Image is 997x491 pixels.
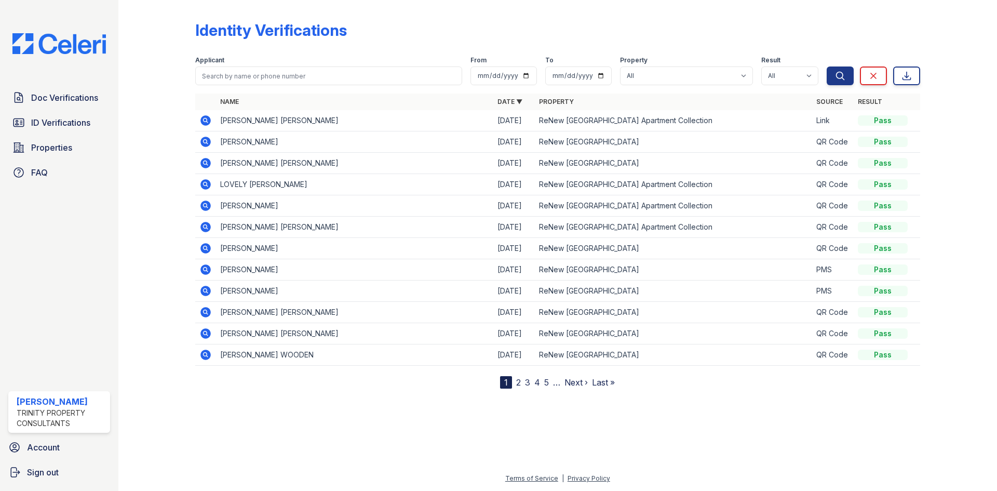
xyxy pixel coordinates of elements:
[216,153,493,174] td: [PERSON_NAME] [PERSON_NAME]
[4,462,114,483] a: Sign out
[812,281,854,302] td: PMS
[216,131,493,153] td: [PERSON_NAME]
[216,344,493,366] td: [PERSON_NAME] WOODEN
[812,302,854,323] td: QR Code
[216,217,493,238] td: [PERSON_NAME] [PERSON_NAME]
[564,377,588,388] a: Next ›
[535,153,812,174] td: ReNew [GEOGRAPHIC_DATA]
[195,21,347,39] div: Identity Verifications
[493,302,535,323] td: [DATE]
[493,195,535,217] td: [DATE]
[812,323,854,344] td: QR Code
[812,131,854,153] td: QR Code
[858,286,908,296] div: Pass
[493,281,535,302] td: [DATE]
[592,377,615,388] a: Last »
[858,350,908,360] div: Pass
[195,56,224,64] label: Applicant
[858,307,908,317] div: Pass
[216,302,493,323] td: [PERSON_NAME] [PERSON_NAME]
[31,91,98,104] span: Doc Verifications
[470,56,487,64] label: From
[535,131,812,153] td: ReNew [GEOGRAPHIC_DATA]
[535,281,812,302] td: ReNew [GEOGRAPHIC_DATA]
[535,323,812,344] td: ReNew [GEOGRAPHIC_DATA]
[216,174,493,195] td: LOVELY [PERSON_NAME]
[493,344,535,366] td: [DATE]
[858,264,908,275] div: Pass
[216,259,493,281] td: [PERSON_NAME]
[545,56,554,64] label: To
[493,323,535,344] td: [DATE]
[31,166,48,179] span: FAQ
[858,158,908,168] div: Pass
[4,33,114,54] img: CE_Logo_Blue-a8612792a0a2168367f1c8372b55b34899dd931a85d93a1a3d3e32e68fde9ad4.png
[493,217,535,238] td: [DATE]
[812,195,854,217] td: QR Code
[500,376,512,389] div: 1
[562,474,564,482] div: |
[620,56,648,64] label: Property
[858,115,908,126] div: Pass
[535,259,812,281] td: ReNew [GEOGRAPHIC_DATA]
[858,201,908,211] div: Pass
[535,238,812,259] td: ReNew [GEOGRAPHIC_DATA]
[858,328,908,339] div: Pass
[535,217,812,238] td: ReNew [GEOGRAPHIC_DATA] Apartment Collection
[17,408,106,429] div: Trinity Property Consultants
[493,153,535,174] td: [DATE]
[812,259,854,281] td: PMS
[216,238,493,259] td: [PERSON_NAME]
[858,98,882,105] a: Result
[493,110,535,131] td: [DATE]
[27,466,59,479] span: Sign out
[761,56,780,64] label: Result
[858,243,908,254] div: Pass
[858,137,908,147] div: Pass
[816,98,843,105] a: Source
[4,437,114,458] a: Account
[516,377,521,388] a: 2
[568,474,610,482] a: Privacy Policy
[8,162,110,183] a: FAQ
[553,376,560,389] span: …
[497,98,522,105] a: Date ▼
[17,395,106,408] div: [PERSON_NAME]
[216,281,493,302] td: [PERSON_NAME]
[31,141,72,154] span: Properties
[220,98,239,105] a: Name
[812,217,854,238] td: QR Code
[535,195,812,217] td: ReNew [GEOGRAPHIC_DATA] Apartment Collection
[493,174,535,195] td: [DATE]
[534,377,540,388] a: 4
[493,259,535,281] td: [DATE]
[812,110,854,131] td: Link
[216,195,493,217] td: [PERSON_NAME]
[493,238,535,259] td: [DATE]
[216,110,493,131] td: [PERSON_NAME] [PERSON_NAME]
[535,344,812,366] td: ReNew [GEOGRAPHIC_DATA]
[525,377,530,388] a: 3
[8,112,110,133] a: ID Verifications
[535,302,812,323] td: ReNew [GEOGRAPHIC_DATA]
[216,323,493,344] td: [PERSON_NAME] [PERSON_NAME]
[31,116,90,129] span: ID Verifications
[812,238,854,259] td: QR Code
[812,174,854,195] td: QR Code
[535,174,812,195] td: ReNew [GEOGRAPHIC_DATA] Apartment Collection
[8,87,110,108] a: Doc Verifications
[858,222,908,232] div: Pass
[195,67,462,85] input: Search by name or phone number
[858,179,908,190] div: Pass
[493,131,535,153] td: [DATE]
[812,153,854,174] td: QR Code
[505,474,558,482] a: Terms of Service
[535,110,812,131] td: ReNew [GEOGRAPHIC_DATA] Apartment Collection
[8,137,110,158] a: Properties
[539,98,574,105] a: Property
[812,344,854,366] td: QR Code
[27,441,60,454] span: Account
[544,377,549,388] a: 5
